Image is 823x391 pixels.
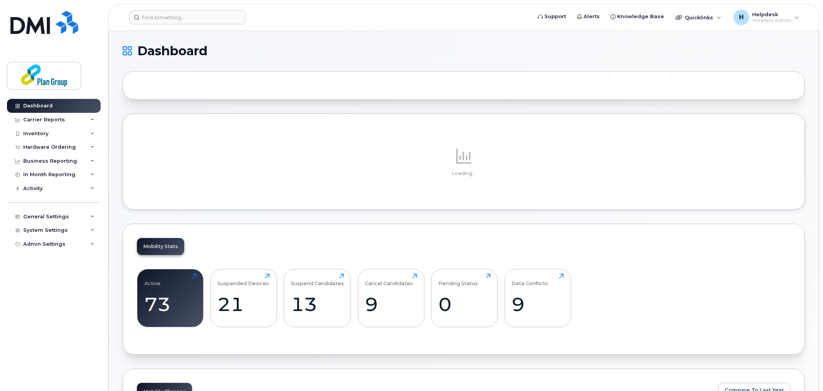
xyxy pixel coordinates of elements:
[438,274,491,323] a: Pending Status0
[217,274,270,323] a: Suspended Devices21
[291,274,344,286] div: Suspend Candidates
[438,274,478,286] div: Pending Status
[144,274,161,286] div: Active
[512,274,564,323] a: Data Conflicts9
[144,274,197,323] a: Active73
[137,170,790,177] p: Loading...
[512,293,564,316] div: 9
[217,293,270,316] div: 21
[291,274,344,323] a: Suspend Candidates13
[365,293,417,316] div: 9
[512,274,548,286] div: Data Conflicts
[217,274,269,286] div: Suspended Devices
[365,274,417,323] a: Cancel Candidates9
[144,293,197,316] div: 73
[365,274,413,286] div: Cancel Candidates
[291,293,344,316] div: 13
[438,293,491,316] div: 0
[137,45,207,57] span: Dashboard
